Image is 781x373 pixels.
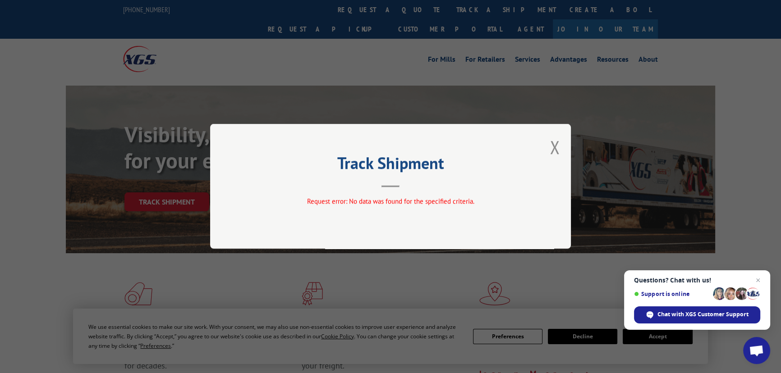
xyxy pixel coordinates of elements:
h2: Track Shipment [255,157,526,174]
button: Close modal [550,135,560,159]
div: Chat with XGS Customer Support [634,306,760,323]
span: Questions? Chat with us! [634,277,760,284]
span: Request error: No data was found for the specified criteria. [307,197,474,206]
div: Open chat [743,337,770,364]
span: Support is online [634,291,710,297]
span: Close chat [753,275,763,286]
span: Chat with XGS Customer Support [657,310,749,318]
